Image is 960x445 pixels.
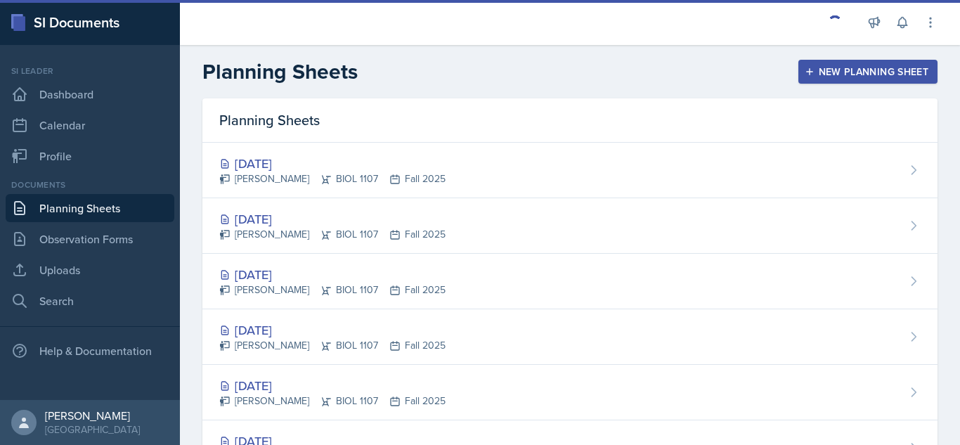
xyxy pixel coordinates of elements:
button: New Planning Sheet [798,60,938,84]
a: Dashboard [6,80,174,108]
a: [DATE] [PERSON_NAME]BIOL 1107Fall 2025 [202,365,938,420]
a: [DATE] [PERSON_NAME]BIOL 1107Fall 2025 [202,198,938,254]
div: Help & Documentation [6,337,174,365]
div: [DATE] [219,209,446,228]
div: [PERSON_NAME] [45,408,140,423]
div: [DATE] [219,154,446,173]
div: [GEOGRAPHIC_DATA] [45,423,140,437]
div: Documents [6,179,174,191]
a: Uploads [6,256,174,284]
a: Search [6,287,174,315]
div: [PERSON_NAME] BIOL 1107 Fall 2025 [219,394,446,408]
a: [DATE] [PERSON_NAME]BIOL 1107Fall 2025 [202,309,938,365]
a: Observation Forms [6,225,174,253]
div: [DATE] [219,321,446,340]
div: Planning Sheets [202,98,938,143]
h2: Planning Sheets [202,59,358,84]
div: [PERSON_NAME] BIOL 1107 Fall 2025 [219,283,446,297]
a: [DATE] [PERSON_NAME]BIOL 1107Fall 2025 [202,254,938,309]
a: Calendar [6,111,174,139]
div: New Planning Sheet [807,66,928,77]
a: Profile [6,142,174,170]
div: [PERSON_NAME] BIOL 1107 Fall 2025 [219,338,446,353]
a: [DATE] [PERSON_NAME]BIOL 1107Fall 2025 [202,143,938,198]
div: Si leader [6,65,174,77]
div: [DATE] [219,265,446,284]
div: [DATE] [219,376,446,395]
div: [PERSON_NAME] BIOL 1107 Fall 2025 [219,172,446,186]
a: Planning Sheets [6,194,174,222]
div: [PERSON_NAME] BIOL 1107 Fall 2025 [219,227,446,242]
